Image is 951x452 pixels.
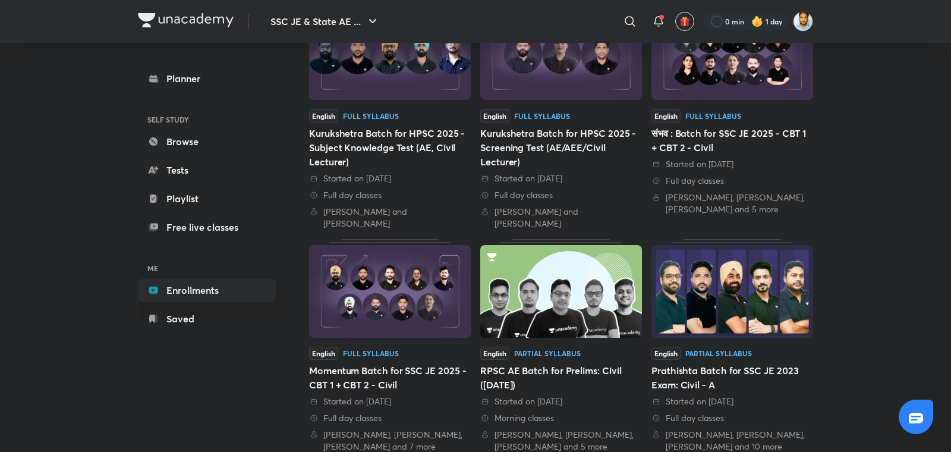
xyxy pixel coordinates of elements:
div: Full day classes [480,189,642,201]
div: Started on 22 Jan 2022 [480,395,642,407]
span: English [480,347,509,360]
span: English [651,347,681,360]
h6: ME [138,258,276,278]
a: Planner [138,67,276,90]
span: English [309,347,338,360]
a: Free live classes [138,215,276,239]
div: संभव : Batch for SSC JE 2025 - CBT 1 + CBT 2 - Civil [651,126,813,155]
div: Full day classes [309,412,471,424]
div: RPSC AE Batch for Prelims: Civil ([DATE]) [480,363,642,392]
div: Full day classes [651,412,813,424]
span: English [309,109,338,123]
div: Prathishta Batch for SSC JE 2023 Exam: Civil - A [651,363,813,392]
div: Started on 23 May 2025 [651,158,813,170]
div: Pramod Kumar and Amit Vijay [480,206,642,230]
img: avatar [679,16,690,27]
img: Thumbnail [651,245,813,338]
img: Thumbnail [309,7,471,100]
img: Kunal Pradeep [793,11,813,32]
div: Partial Syllabus [685,350,752,357]
div: Full day classes [309,189,471,201]
a: ThumbnailEnglishFull Syllabusसंभव : Batch for SSC JE 2025 - CBT 1 + CBT 2 - Civil Started on [DAT... [651,1,813,229]
button: SSC JE & State AE ... [263,10,387,33]
a: ThumbnailEnglishFull SyllabusKurukshetra Batch for HPSC 2025 - Screening Test (AE/AEE/Civil Lectu... [480,1,642,229]
a: Playlist [138,187,276,211]
img: Company Logo [138,13,234,27]
div: Momentum Batch for SSC JE 2025 - CBT 1 + CBT 2 - Civil [309,363,471,392]
div: Started on 11 Jul 2025 [309,395,471,407]
div: Full Syllabus [343,112,399,120]
img: Thumbnail [480,7,642,100]
div: Full day classes [651,175,813,187]
div: Started on 10 Sept 2025 [309,172,471,184]
img: Thumbnail [651,7,813,100]
div: Kurukshetra Batch for HPSC 2025 - Screening Test (AE/AEE/Civil Lecturer) [480,126,642,169]
div: Started on 10 Sept 2025 [480,172,642,184]
div: Full Syllabus [685,112,741,120]
a: Saved [138,307,276,331]
div: Shailesh Vaidya and Paran Raj Bhatia [309,206,471,230]
a: Tests [138,158,276,182]
div: Full Syllabus [514,112,570,120]
div: Started on 24 Nov 2022 [651,395,813,407]
div: Full Syllabus [343,350,399,357]
img: streak [751,15,763,27]
img: Thumbnail [309,245,471,338]
span: English [651,109,681,123]
a: Browse [138,130,276,153]
a: Company Logo [138,13,234,30]
div: Morning classes [480,412,642,424]
img: Thumbnail [480,245,642,338]
a: ThumbnailEnglishFull SyllabusKurukshetra Batch for HPSC 2025 - Subject Knowledge Test (AE, Civil ... [309,1,471,229]
h6: SELF STUDY [138,109,276,130]
div: Pramod Kumar, Praveen Kumar, Apoorv Patodi and 5 more [651,192,813,215]
div: Partial Syllabus [514,350,581,357]
span: English [480,109,509,123]
div: Kurukshetra Batch for HPSC 2025 - Subject Knowledge Test (AE, Civil Lecturer) [309,126,471,169]
button: avatar [675,12,694,31]
a: Enrollments [138,278,276,302]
